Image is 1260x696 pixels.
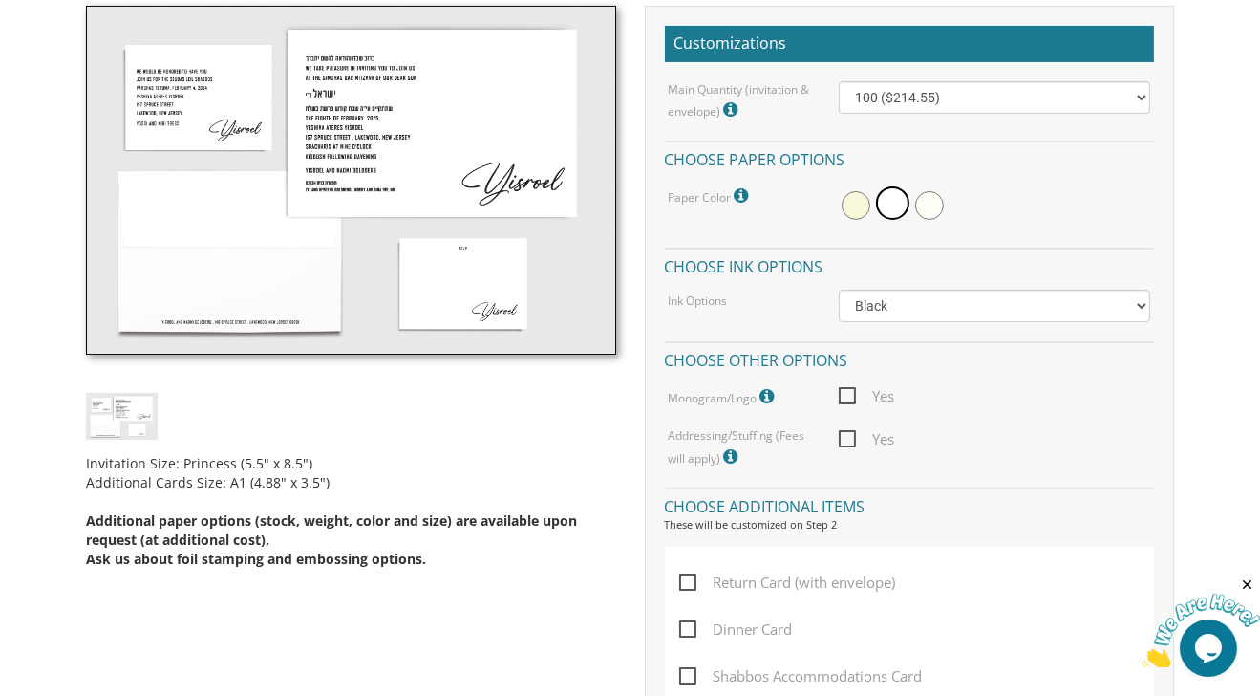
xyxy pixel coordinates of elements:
label: Paper Color [668,184,753,208]
h4: Choose other options [665,341,1155,375]
h4: Choose additional items [665,488,1155,521]
span: Shabbos Accommodations Card [679,664,922,688]
img: bminv-thumb-6.jpg [86,393,158,440]
h2: Customizations [665,26,1155,62]
span: Additional paper options (stock, weight, color and size) are available upon request (at additiona... [86,511,577,549]
span: Return Card (with envelope) [679,571,895,595]
iframe: chat widget [1142,576,1260,667]
label: Main Quantity (invitation & envelope) [668,81,809,122]
div: Invitation Size: Princess (5.5" x 8.5") Additional Cards Size: A1 (4.88" x 3.5") [86,440,616,569]
div: These will be customized on Step 2 [665,517,1155,533]
label: Monogram/Logo [668,384,779,409]
label: Addressing/Stuffing (Fees will apply) [668,427,809,468]
label: Ink Options [668,293,727,309]
span: Yes [839,384,894,408]
span: Yes [839,427,894,451]
img: bminv-thumb-6.jpg [86,6,616,355]
span: Dinner Card [679,618,792,642]
span: Ask us about foil stamping and embossing options. [86,550,426,568]
h4: Choose paper options [665,141,1155,174]
h4: Choose ink options [665,248,1155,281]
